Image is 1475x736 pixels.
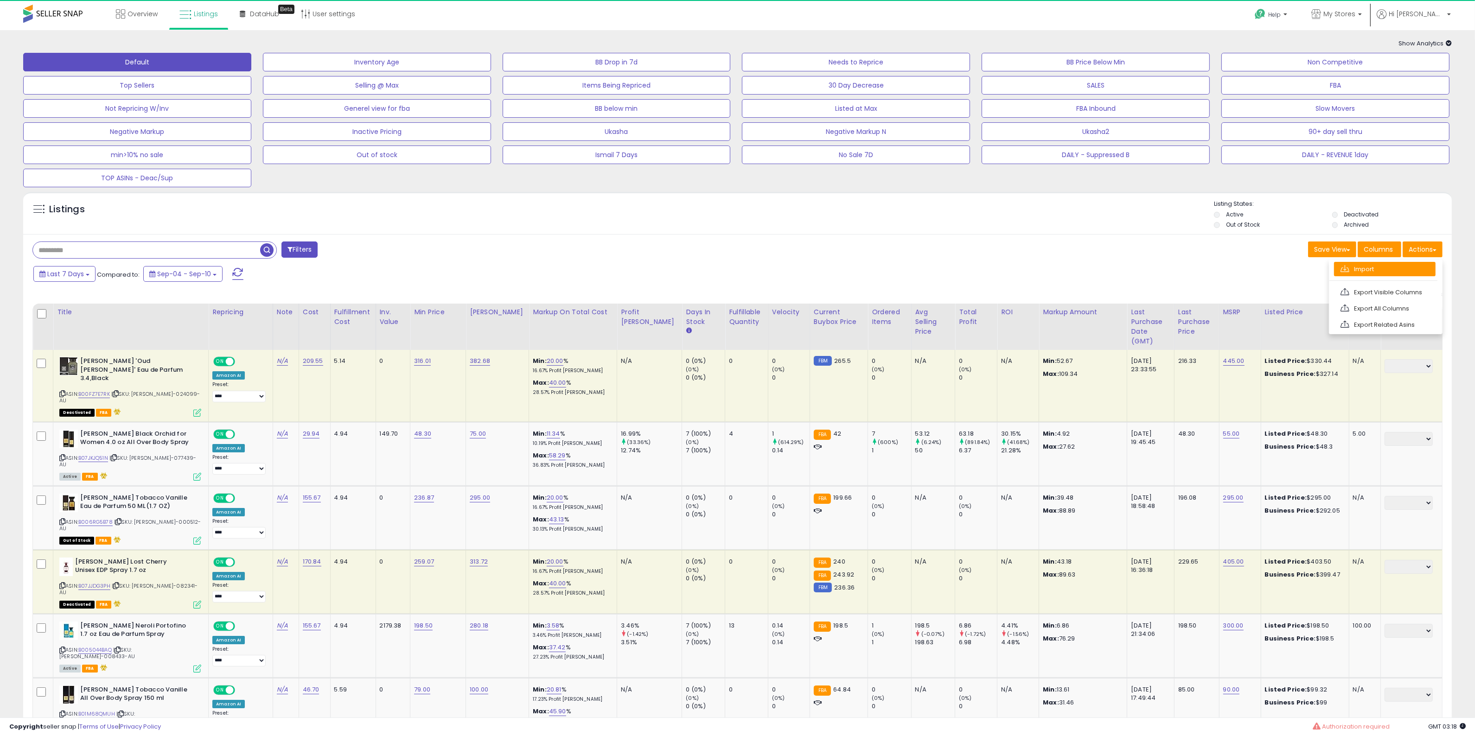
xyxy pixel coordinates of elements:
[686,357,725,365] div: 0 (0%)
[686,374,725,382] div: 0 (0%)
[959,374,997,382] div: 0
[621,430,682,438] div: 16.99%
[78,454,108,462] a: B07JKJQ51N
[1043,442,1059,451] strong: Max:
[334,430,369,438] div: 4.94
[686,510,725,519] div: 0 (0%)
[503,146,731,164] button: Ismail 7 Days
[111,408,121,415] i: hazardous material
[120,722,161,731] a: Privacy Policy
[742,122,970,141] button: Negative Markup N
[1007,438,1029,446] small: (41.68%)
[549,378,566,387] a: 40.00
[621,494,675,502] div: N/A
[414,557,434,566] a: 259.07
[59,409,95,417] span: All listings that are unavailable for purchase on Amazon for any reason other than out-of-stock
[212,518,266,539] div: Preset:
[59,494,201,544] div: ASIN:
[1334,317,1436,332] a: Export Related Asins
[78,518,113,526] a: B006RG5B78
[533,451,549,460] b: Max:
[1334,301,1436,316] a: Export All Columns
[1001,430,1039,438] div: 30.15%
[277,557,288,566] a: N/A
[212,508,245,516] div: Amazon AI
[414,685,430,694] a: 79.00
[157,269,211,279] span: Sep-04 - Sep-10
[742,146,970,164] button: No Sale 7D
[1001,494,1032,502] div: N/A
[143,266,223,282] button: Sep-04 - Sep-10
[503,122,731,141] button: Ukasha
[59,357,78,375] img: 41oYcJIzYnL._SL40_.jpg
[533,557,547,566] b: Min:
[1223,621,1244,630] a: 300.00
[414,356,431,366] a: 316.01
[872,357,911,365] div: 0
[1308,241,1356,257] button: Save View
[547,685,562,694] a: 20.81
[1334,262,1436,276] a: Import
[1001,307,1035,317] div: ROI
[1043,369,1059,378] strong: Max:
[78,390,110,398] a: B00FZ7E7RK
[1344,210,1379,218] label: Deactivated
[772,502,785,510] small: (0%)
[1178,307,1215,336] div: Last Purchase Price
[1226,221,1260,228] label: Out of Stock
[1131,494,1167,510] div: [DATE] 18:58:48
[128,9,158,19] span: Overview
[872,502,885,510] small: (0%)
[96,537,111,545] span: FBA
[982,146,1210,164] button: DAILY - Suppressed B
[470,685,488,694] a: 100.00
[59,454,197,468] span: | SKU: [PERSON_NAME]-077439-AU
[194,9,218,19] span: Listings
[814,356,832,366] small: FBM
[98,472,108,479] i: hazardous material
[277,307,295,317] div: Note
[547,621,560,630] a: 3.58
[59,558,73,576] img: 31ekfMusO1L._SL40_.jpg
[380,494,403,502] div: 0
[872,494,911,502] div: 0
[1131,307,1170,346] div: Last Purchase Date (GMT)
[729,307,764,327] div: Fulfillable Quantity
[872,307,907,327] div: Ordered Items
[686,366,699,373] small: (0%)
[97,270,140,279] span: Compared to:
[80,430,193,449] b: [PERSON_NAME] Black Orchid for Women 4.0 oz All Over Body Spray
[982,53,1210,71] button: BB Price Below Min
[1398,39,1452,48] span: Show Analytics
[1043,493,1057,502] strong: Min:
[334,558,369,566] div: 4.94
[59,357,201,416] div: ASIN:
[277,621,288,630] a: N/A
[414,307,462,317] div: Min Price
[833,429,841,438] span: 42
[533,379,610,396] div: %
[915,494,948,502] div: N/A
[334,307,372,327] div: Fulfillment Cost
[1323,9,1355,19] span: My Stores
[80,357,193,385] b: [PERSON_NAME] 'Oud [PERSON_NAME]' Eau de Parfum 3.4,Black
[1265,442,1316,451] b: Business Price:
[627,438,651,446] small: (33.36%)
[1364,245,1393,254] span: Columns
[111,536,121,543] i: hazardous material
[277,685,288,694] a: N/A
[533,493,547,502] b: Min:
[1389,9,1444,19] span: Hi [PERSON_NAME]
[547,356,563,366] a: 20.00
[470,493,490,502] a: 295.00
[982,76,1210,95] button: SALES
[1223,356,1245,366] a: 445.00
[59,537,94,545] span: All listings that are currently out of stock and unavailable for purchase on Amazon
[212,381,266,402] div: Preset:
[1178,357,1212,365] div: 216.33
[982,122,1210,141] button: Ukasha2
[814,307,864,327] div: Current Buybox Price
[263,99,491,118] button: Generel view for fba
[1353,357,1374,365] div: N/A
[334,494,369,502] div: 4.94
